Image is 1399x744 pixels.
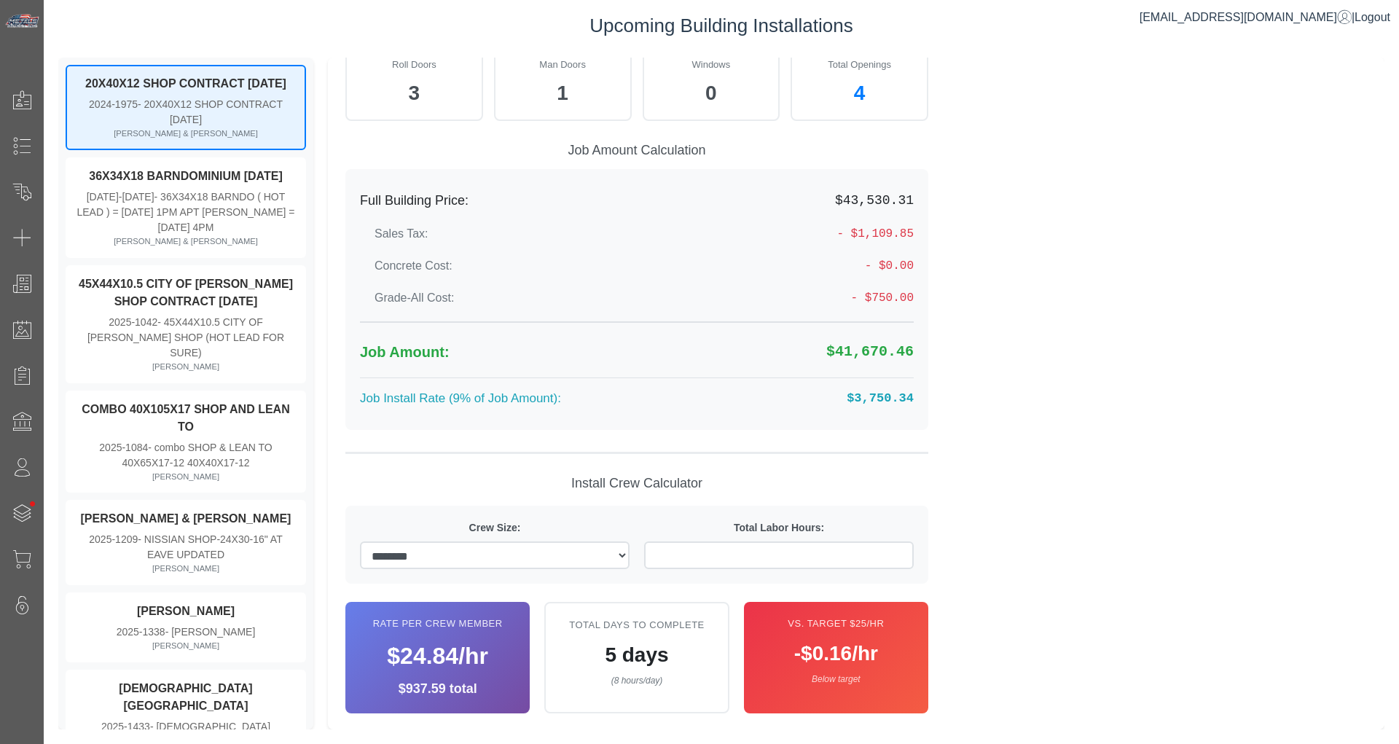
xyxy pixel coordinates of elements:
[76,440,296,471] div: 2025-1084
[506,78,619,109] div: 1
[826,225,914,243] span: - $1,109.85
[76,128,296,140] div: [PERSON_NAME] & [PERSON_NAME]
[375,225,428,243] label: Sales Tax:
[358,78,471,109] div: 3
[77,191,294,233] span: - 36X34X18 BARNDO ( HOT LEAD ) = [DATE] 1PM APT [PERSON_NAME] = [DATE] 4PM
[360,616,515,631] div: Rate per Crew Member
[76,189,296,235] div: [DATE]-[DATE]
[759,638,914,669] div: -$0.16/hr
[89,170,283,182] strong: 36X34X18 BARNDOMINIUM [DATE]
[76,97,296,128] div: 2024-1975
[759,616,914,631] div: vs. Target $25/hr
[4,13,41,29] img: Metals Direct Inc Logo
[360,191,469,211] label: Full Building Price:
[358,58,471,72] div: Roll Doors
[165,626,256,638] span: - [PERSON_NAME]
[826,289,914,307] span: - $750.00
[76,471,296,483] div: [PERSON_NAME]
[76,532,296,563] div: 2025-1209
[122,442,272,469] span: - combo SHOP & LEAN TO 40X65X17-12 40X40X17-12
[138,533,282,560] span: - NISSIAN SHOP-24X30-16" AT EAVE UPDATED
[119,682,252,712] strong: [DEMOGRAPHIC_DATA][GEOGRAPHIC_DATA]
[826,257,914,275] span: - $0.00
[1140,9,1390,26] div: |
[803,58,916,72] div: Total Openings
[79,278,293,308] strong: 45X44X10.5 CITY OF [PERSON_NAME] SHOP CONTRACT [DATE]
[360,520,630,536] label: Crew Size:
[655,78,768,109] div: 0
[360,638,515,673] div: $24.84/hr
[76,624,296,640] div: 2025-1338
[759,673,914,686] div: Below target
[360,389,561,408] label: Job Install Rate (9% of Job Amount):
[375,257,452,275] label: Concrete Cost:
[1140,11,1352,23] a: [EMAIL_ADDRESS][DOMAIN_NAME]
[76,640,296,652] div: [PERSON_NAME]
[76,563,296,575] div: [PERSON_NAME]
[137,605,235,617] strong: [PERSON_NAME]
[81,512,291,525] strong: [PERSON_NAME] & [PERSON_NAME]
[655,58,768,72] div: Windows
[826,343,914,360] strong: $41,670.46
[76,361,296,373] div: [PERSON_NAME]
[85,77,286,90] strong: 20X40X12 SHOP CONTRACT [DATE]
[87,316,284,359] span: - 45X44X10.5 CITY OF [PERSON_NAME] SHOP (HOT LEAD FOR SURE)
[138,98,283,125] span: - 20X40X12 SHOP CONTRACT [DATE]
[360,679,515,699] div: $937.59 total
[560,640,713,670] div: 5 days
[803,78,916,109] div: 4
[76,315,296,361] div: 2025-1042
[58,15,1384,37] h3: Upcoming Building Installations
[375,289,454,307] label: Grade-All Cost:
[82,403,289,433] strong: COMBO 40X105X17 SHOP AND LEAN TO
[826,389,914,408] span: $3,750.34
[360,344,450,360] strong: Job Amount:
[345,476,928,492] h5: Install Crew Calculator
[14,480,51,528] span: •
[506,58,619,72] div: Man Doors
[76,235,296,248] div: [PERSON_NAME] & [PERSON_NAME]
[560,674,713,687] div: (8 hours/day)
[1355,11,1390,23] span: Logout
[644,520,914,536] label: Total Labor Hours:
[826,191,914,211] span: $43,530.31
[345,143,928,159] h5: Job Amount Calculation
[560,618,713,633] div: Total Days to Complete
